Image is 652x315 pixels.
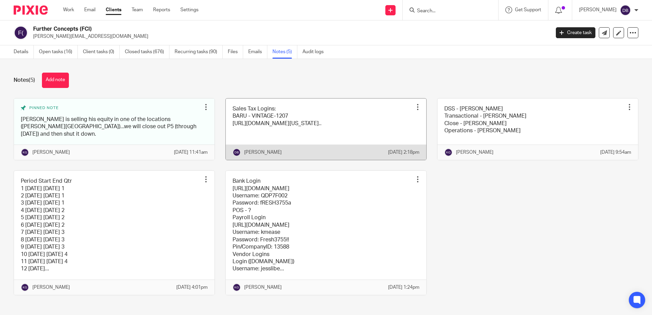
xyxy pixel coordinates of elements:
img: Pixie [14,5,48,15]
div: Pinned note [21,105,201,111]
p: [PERSON_NAME] [456,149,493,156]
a: Open tasks (16) [39,45,78,59]
p: [PERSON_NAME] [244,149,282,156]
span: (5) [29,77,35,83]
a: Closed tasks (676) [125,45,169,59]
p: [DATE] 2:18pm [388,149,419,156]
img: svg%3E [233,283,241,291]
a: Create task [556,27,595,38]
a: Notes (5) [272,45,297,59]
a: Settings [180,6,198,13]
img: svg%3E [21,283,29,291]
p: [DATE] 1:24pm [388,284,419,291]
a: Reports [153,6,170,13]
p: [DATE] 4:01pm [176,284,208,291]
img: svg%3E [14,26,28,40]
img: svg%3E [233,148,241,156]
a: Files [228,45,243,59]
h2: Further Concepts (FCI) [33,26,443,33]
a: Clients [106,6,121,13]
a: Team [132,6,143,13]
a: Email [84,6,95,13]
p: [PERSON_NAME] [244,284,282,291]
a: Details [14,45,34,59]
a: Audit logs [302,45,329,59]
a: Recurring tasks (90) [175,45,223,59]
img: svg%3E [620,5,631,16]
p: [PERSON_NAME][EMAIL_ADDRESS][DOMAIN_NAME] [33,33,546,40]
span: Get Support [515,7,541,12]
a: Work [63,6,74,13]
input: Search [416,8,478,14]
h1: Notes [14,77,35,84]
p: [PERSON_NAME] [32,284,70,291]
button: Add note [42,73,69,88]
a: Client tasks (0) [83,45,120,59]
p: [PERSON_NAME] [32,149,70,156]
p: [DATE] 9:54am [600,149,631,156]
a: Emails [248,45,267,59]
img: svg%3E [21,148,29,156]
p: [DATE] 11:41am [174,149,208,156]
img: svg%3E [444,148,453,156]
p: [PERSON_NAME] [579,6,617,13]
